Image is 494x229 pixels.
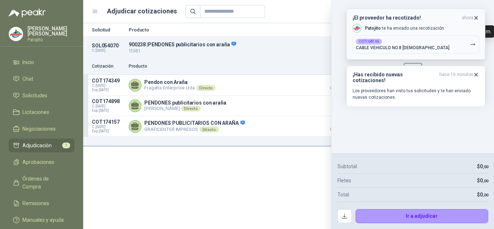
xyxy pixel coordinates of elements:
[480,192,488,198] span: 0
[22,158,54,166] span: Aprobaciones
[319,63,355,70] p: Precio
[477,191,488,199] p: $
[9,122,74,136] a: Negociaciones
[92,129,124,133] span: Exp: [DATE]
[9,105,74,119] a: Licitaciones
[22,125,56,133] span: Negociaciones
[22,108,49,116] span: Licitaciones
[129,27,381,32] p: Producto
[319,98,355,111] p: $ 930.000
[9,9,46,17] img: Logo peakr
[9,196,74,210] a: Remisiones
[92,98,124,104] p: COT174898
[92,48,124,53] p: C: [DATE]
[92,104,124,109] span: C: [DATE]
[365,25,445,31] p: te ha enviado una recotización.
[439,72,473,83] span: hace 16 minutos
[337,162,357,170] p: Subtotal
[353,72,436,83] h3: ¡Has recibido nuevas cotizaciones!
[9,55,74,69] a: Inicio
[129,63,315,70] p: Producto
[144,127,245,132] p: GRAFICENTER IMPRESOS
[144,106,226,111] p: [PERSON_NAME]
[107,6,177,16] h1: Adjudicar cotizaciones
[22,141,52,149] span: Adjudicación
[480,164,488,169] span: 0
[22,92,47,99] span: Solicitudes
[365,26,381,31] b: Patojito
[22,175,68,191] span: Órdenes de Compra
[9,27,23,41] img: Company Logo
[92,119,124,125] p: COT174157
[22,58,34,66] span: Inicio
[9,89,74,102] a: Solicitudes
[9,213,74,227] a: Manuales y ayuda
[9,72,74,86] a: Chat
[9,155,74,169] a: Aprobaciones
[319,119,355,131] p: $ 1.142.400
[92,109,124,113] span: Exp: [DATE]
[355,209,489,224] button: Ir a adjudicar
[346,9,485,60] button: ¡El proveedor ha recotizado!ahora Company LogoPatojito te ha enviado una recotización.COT168146CA...
[480,178,488,183] span: 0
[337,191,349,199] p: Total
[477,177,488,185] p: $
[181,106,200,111] div: Directo
[346,65,485,107] button: ¡Has recibido nuevas cotizaciones!hace 16 minutos Los proveedores han visto tus solicitudes y te ...
[144,120,245,127] p: PENDONES PUBLICITARIOS CON ARAÑA
[196,85,216,91] div: Directo
[92,125,124,129] span: C: [DATE]
[144,79,216,85] p: Pendon con Araña
[27,26,74,36] p: [PERSON_NAME] [PERSON_NAME]
[27,38,74,42] p: Patojito
[22,216,64,224] span: Manuales y ayuda
[477,162,488,170] p: $
[353,15,459,21] h3: ¡El proveedor ha recotizado!
[62,143,70,148] span: 1
[337,177,351,185] p: Fletes
[92,63,124,70] p: Cotización
[319,128,355,131] span: Crédito 45 días
[144,100,226,106] p: PENDONES publicitarios con araña
[92,84,124,88] span: C: [DATE]
[9,172,74,194] a: Órdenes de Compra
[92,88,124,92] span: Exp: [DATE]
[483,179,488,183] span: ,00
[129,48,381,55] p: 11361
[483,193,488,198] span: ,00
[353,35,479,54] button: COT168146CABLE VEHICULO NO.8 [DEMOGRAPHIC_DATA]
[92,43,124,48] p: SOL054070
[22,199,49,207] span: Remisiones
[200,127,219,132] div: Directo
[353,24,361,32] img: Company Logo
[359,40,379,43] b: COT168146
[22,75,33,83] span: Chat
[9,139,74,152] a: Adjudicación1
[353,88,479,101] p: Los proveedores han visto tus solicitudes y te han enviado nuevas cotizaciones.
[319,78,355,90] p: $ 856.800
[129,41,381,48] p: 900238 | PENDONES publicitarios con araña
[319,86,355,90] span: Crédito 30 días
[92,78,124,84] p: COT174349
[92,27,124,32] p: Solicitud
[319,107,355,111] span: Crédito 2 días
[483,165,488,169] span: ,00
[356,45,450,50] p: CABLE VEHICULO NO.8 [DEMOGRAPHIC_DATA]
[144,85,216,91] p: Fragatta Enterprise Ltda
[462,15,473,21] span: ahora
